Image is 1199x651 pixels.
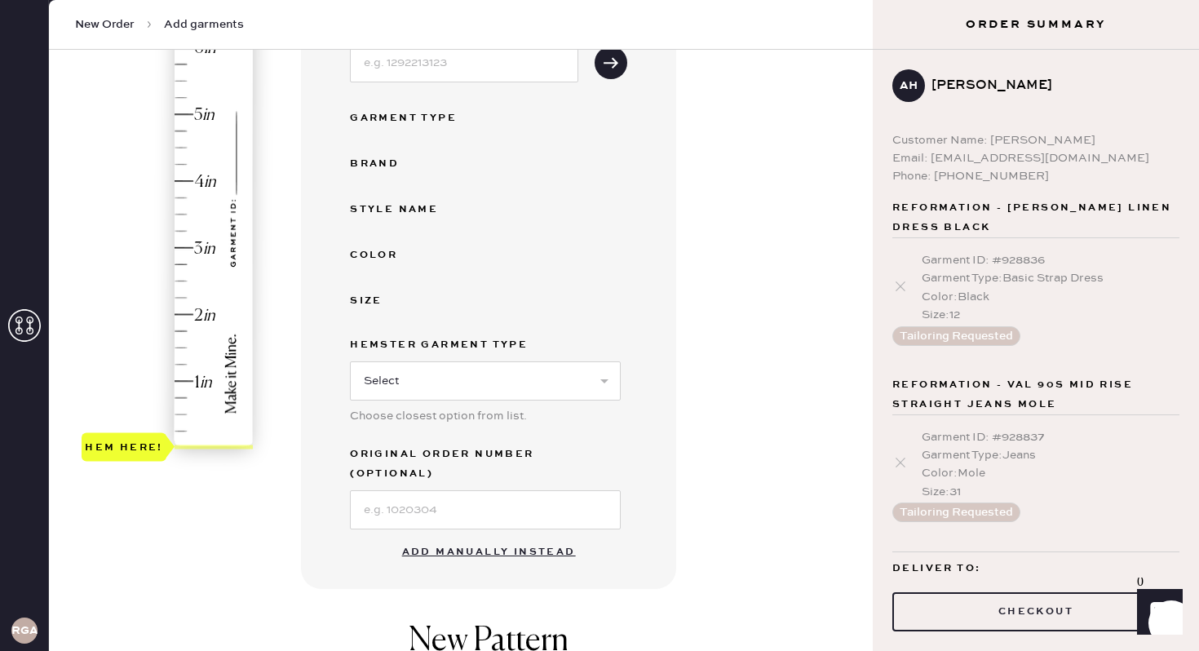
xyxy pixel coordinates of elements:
div: Color [350,246,480,265]
h3: RGA [11,625,38,636]
div: Email: [EMAIL_ADDRESS][DOMAIN_NAME] [892,149,1179,167]
span: Reformation - [PERSON_NAME] Linen Dress Black [892,198,1179,237]
div: Size : 12 [922,306,1179,324]
div: Garment Type : Jeans [922,446,1179,464]
button: Checkout [892,592,1179,631]
label: Original Order Number (Optional) [350,445,621,484]
span: New Order [75,16,135,33]
button: Tailoring Requested [892,503,1020,522]
button: Tailoring Requested [892,326,1020,346]
div: Garment ID : # 928836 [922,251,1179,269]
div: Brand [350,154,480,174]
div: Size : 31 [922,483,1179,501]
input: e.g. 1292213123 [350,43,578,82]
input: e.g. 1020304 [350,490,621,529]
div: Phone: [PHONE_NUMBER] [892,167,1179,185]
span: Add garments [164,16,244,33]
div: Garment Type : Basic Strap Dress [922,269,1179,287]
div: Style name [350,200,480,219]
iframe: Front Chat [1122,578,1192,648]
span: Deliver to: [892,559,980,578]
div: Size [350,291,480,311]
div: Color : Black [922,288,1179,306]
div: Garment Type [350,108,480,128]
div: [PERSON_NAME] [931,76,1166,95]
div: Color : Mole [922,464,1179,482]
div: Customer Name: [PERSON_NAME] [892,131,1179,149]
div: Hem here! [85,437,163,457]
div: Choose closest option from list. [350,407,621,425]
button: Add manually instead [392,536,586,569]
div: Garment ID : # 928837 [922,428,1179,446]
label: Hemster Garment Type [350,335,621,355]
h3: Order Summary [873,16,1199,33]
h3: AH [900,80,918,91]
span: Reformation - Val 90s Mid Rise Straight Jeans Mole [892,375,1179,414]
